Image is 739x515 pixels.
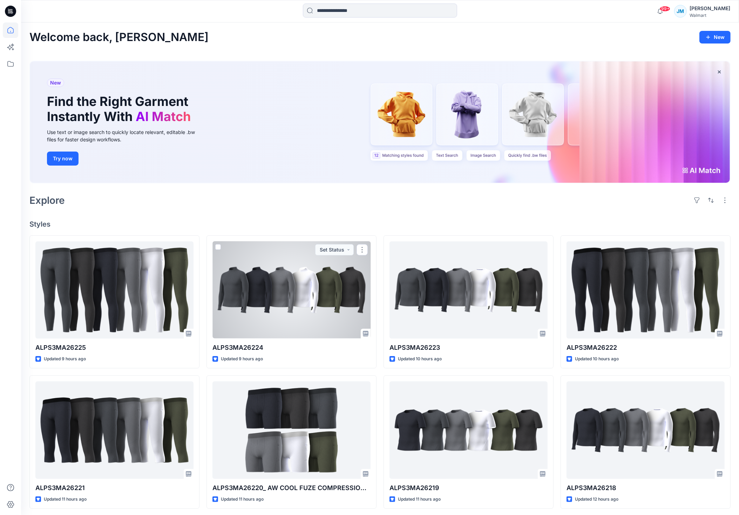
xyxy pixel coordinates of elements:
p: ALPS3MA26218 [567,483,725,493]
a: ALPS3MA26225 [35,241,194,339]
p: Updated 9 hours ago [44,355,86,363]
a: ALPS3MA26223 [389,241,548,339]
p: ALPS3MA26221 [35,483,194,493]
h2: Explore [29,195,65,206]
button: New [699,31,731,44]
div: Walmart [690,13,730,18]
div: JM [674,5,687,18]
p: Updated 12 hours ago [575,496,618,503]
div: [PERSON_NAME] [690,4,730,13]
p: Updated 11 hours ago [398,496,441,503]
p: ALPS3MA26225 [35,343,194,353]
p: ALPS3MA26222 [567,343,725,353]
a: ALPS3MA26224 [212,241,371,339]
div: Use text or image search to quickly locate relevant, editable .bw files for faster design workflows. [47,128,205,143]
p: Updated 11 hours ago [44,496,87,503]
a: ALPS3MA26222 [567,241,725,339]
a: ALPS3MA26218 [567,381,725,479]
a: ALPS3MA26220_ AW COOL FUZE COMPRESSION BIKE SHORT 6” INSEAM-9-28 [212,381,371,479]
p: ALPS3MA26224 [212,343,371,353]
p: Updated 9 hours ago [221,355,263,363]
p: Updated 11 hours ago [221,496,264,503]
p: ALPS3MA26219 [389,483,548,493]
a: ALPS3MA26221 [35,381,194,479]
p: ALPS3MA26220_ AW COOL FUZE COMPRESSION BIKE SHORT 6” INSEAM-9-28 [212,483,371,493]
button: Try now [47,152,79,166]
span: AI Match [136,109,191,124]
p: ALPS3MA26223 [389,343,548,353]
p: Updated 10 hours ago [575,355,619,363]
span: 99+ [660,6,670,12]
h1: Find the Right Garment Instantly With [47,94,194,124]
p: Updated 10 hours ago [398,355,442,363]
span: New [50,79,61,87]
h2: Welcome back, [PERSON_NAME] [29,31,209,44]
a: ALPS3MA26219 [389,381,548,479]
h4: Styles [29,220,731,228]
